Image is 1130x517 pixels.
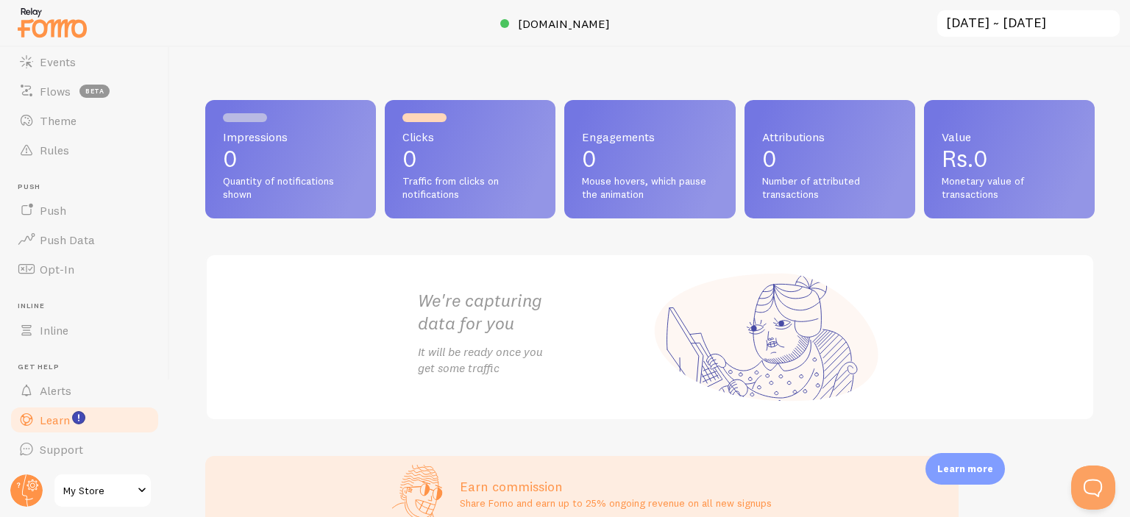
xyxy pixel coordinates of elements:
[942,175,1077,201] span: Monetary value of transactions
[40,383,71,398] span: Alerts
[9,196,160,225] a: Push
[18,182,160,192] span: Push
[460,478,772,495] h3: Earn commission
[79,85,110,98] span: beta
[418,343,650,377] p: It will be ready once you get some traffic
[9,376,160,405] a: Alerts
[40,323,68,338] span: Inline
[40,262,74,277] span: Opt-In
[460,496,772,510] p: Share Fomo and earn up to 25% ongoing revenue on all new signups
[40,54,76,69] span: Events
[942,144,988,173] span: Rs.0
[402,131,538,143] span: Clicks
[762,131,898,143] span: Attributions
[9,405,160,435] a: Learn
[18,302,160,311] span: Inline
[582,147,717,171] p: 0
[9,225,160,254] a: Push Data
[15,4,89,41] img: fomo-relay-logo-orange.svg
[9,135,160,165] a: Rules
[18,363,160,372] span: Get Help
[9,47,160,76] a: Events
[223,147,358,171] p: 0
[942,131,1077,143] span: Value
[925,453,1005,485] div: Learn more
[402,175,538,201] span: Traffic from clicks on notifications
[40,143,69,157] span: Rules
[40,442,83,457] span: Support
[937,462,993,476] p: Learn more
[582,175,717,201] span: Mouse hovers, which pause the animation
[40,413,70,427] span: Learn
[63,482,133,499] span: My Store
[9,254,160,284] a: Opt-In
[9,435,160,464] a: Support
[223,131,358,143] span: Impressions
[40,232,95,247] span: Push Data
[40,84,71,99] span: Flows
[40,113,77,128] span: Theme
[9,106,160,135] a: Theme
[402,147,538,171] p: 0
[9,76,160,106] a: Flows beta
[762,147,898,171] p: 0
[418,289,650,335] h2: We're capturing data for you
[582,131,717,143] span: Engagements
[40,203,66,218] span: Push
[223,175,358,201] span: Quantity of notifications shown
[9,315,160,345] a: Inline
[72,411,85,424] svg: <p>Watch New Feature Tutorials!</p>
[1071,466,1115,510] iframe: Help Scout Beacon - Open
[762,175,898,201] span: Number of attributed transactions
[53,473,152,508] a: My Store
